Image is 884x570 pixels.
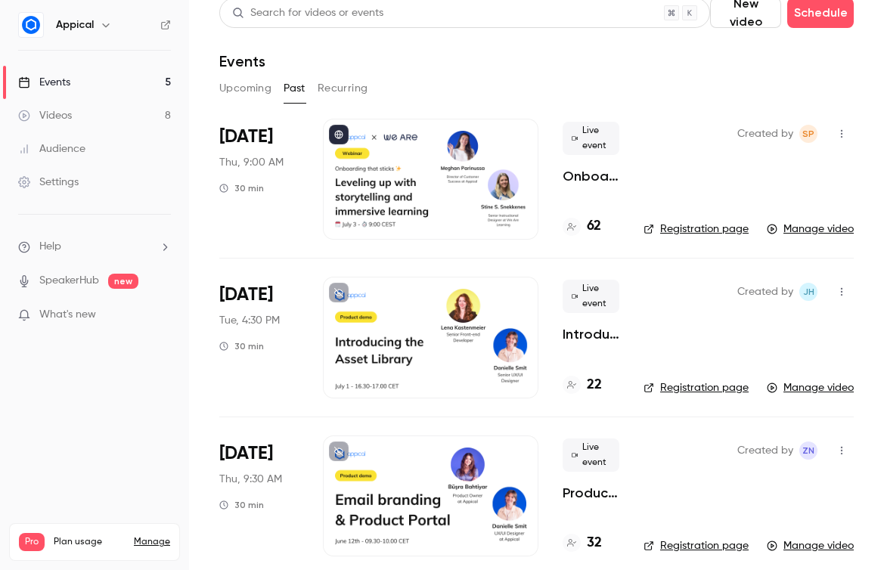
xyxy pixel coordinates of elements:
[802,441,814,460] span: ZN
[232,5,383,21] div: Search for videos or events
[799,441,817,460] span: Zoey Nguyen
[737,125,793,143] span: Created by
[644,538,749,553] a: Registration page
[219,283,273,307] span: [DATE]
[737,441,793,460] span: Created by
[563,216,601,237] a: 62
[563,375,602,395] a: 22
[39,273,99,289] a: SpeakerHub
[803,283,814,301] span: JH
[19,13,43,37] img: Appical
[219,340,264,352] div: 30 min
[587,533,602,553] h4: 32
[587,216,601,237] h4: 62
[219,52,265,70] h1: Events
[18,108,72,123] div: Videos
[134,536,170,548] a: Manage
[219,155,284,170] span: Thu, 9:00 AM
[284,76,306,101] button: Past
[802,125,814,143] span: SP
[563,484,619,502] a: Product demo - Email branding & Product Portal
[219,277,299,398] div: Jul 1 Tue, 4:30 PM (Europe/Amsterdam)
[737,283,793,301] span: Created by
[219,125,273,149] span: [DATE]
[39,307,96,323] span: What's new
[563,122,619,155] span: Live event
[767,221,854,237] a: Manage video
[219,313,280,328] span: Tue, 4:30 PM
[219,499,264,511] div: 30 min
[18,141,85,156] div: Audience
[644,380,749,395] a: Registration page
[219,472,282,487] span: Thu, 9:30 AM
[644,221,749,237] a: Registration page
[219,441,273,466] span: [DATE]
[563,533,602,553] a: 32
[563,167,619,185] a: Onboarding that sticks: Leveling up with storytelling and immersive learning
[18,175,79,190] div: Settings
[108,274,138,289] span: new
[54,536,125,548] span: Plan usage
[219,435,299,556] div: Jun 12 Thu, 9:30 AM (Europe/Amsterdam)
[318,76,368,101] button: Recurring
[18,239,171,255] li: help-dropdown-opener
[563,438,619,472] span: Live event
[19,533,45,551] span: Pro
[767,538,854,553] a: Manage video
[219,119,299,240] div: Jul 3 Thu, 9:00 AM (Europe/Amsterdam)
[18,75,70,90] div: Events
[219,76,271,101] button: Upcoming
[39,239,61,255] span: Help
[56,17,94,33] h6: Appical
[799,283,817,301] span: Jessica Heijmans
[153,308,171,322] iframe: Noticeable Trigger
[799,125,817,143] span: Shanice Peters-Keijlard
[563,280,619,313] span: Live event
[767,380,854,395] a: Manage video
[587,375,602,395] h4: 22
[563,325,619,343] a: Introducing the Asset Library – A smarter way to manage content
[219,182,264,194] div: 30 min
